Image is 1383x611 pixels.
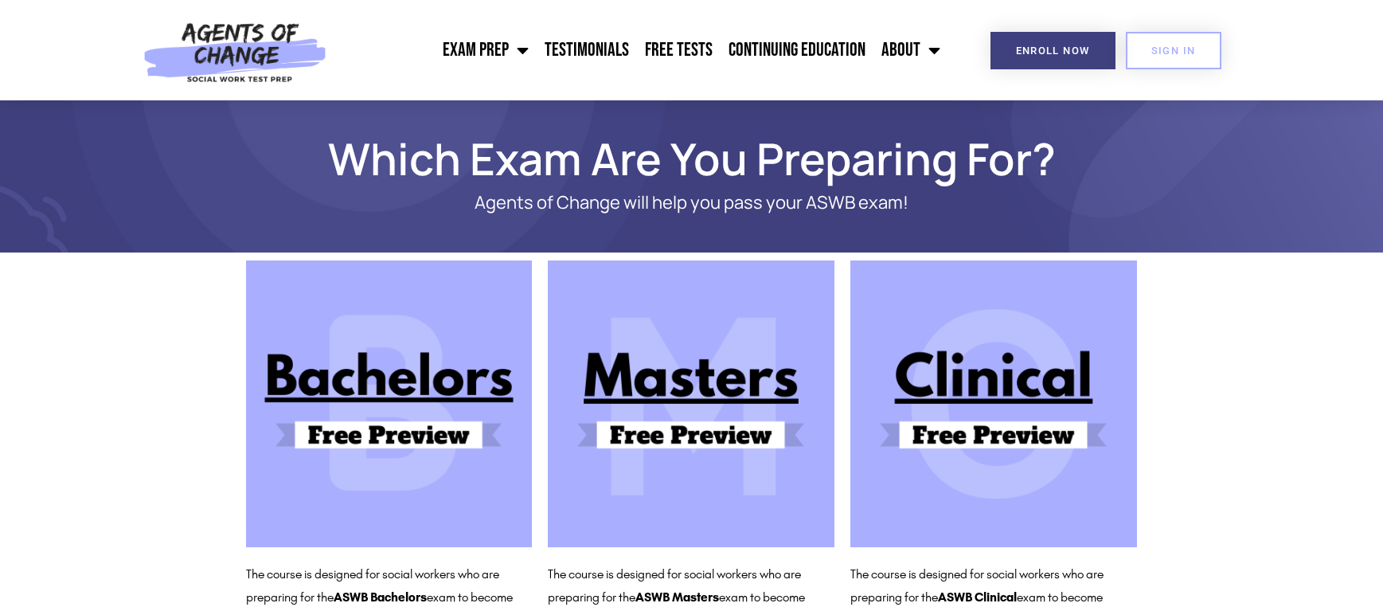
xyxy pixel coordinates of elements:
[537,30,637,70] a: Testimonials
[302,193,1082,213] p: Agents of Change will help you pass your ASWB exam!
[990,32,1115,69] a: Enroll Now
[1016,45,1090,56] span: Enroll Now
[335,30,948,70] nav: Menu
[334,589,427,605] b: ASWB Bachelors
[238,140,1146,177] h1: Which Exam Are You Preparing For?
[637,30,721,70] a: Free Tests
[1151,45,1196,56] span: SIGN IN
[435,30,537,70] a: Exam Prep
[721,30,873,70] a: Continuing Education
[938,589,1017,605] b: ASWB Clinical
[635,589,719,605] b: ASWB Masters
[1126,32,1221,69] a: SIGN IN
[873,30,948,70] a: About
